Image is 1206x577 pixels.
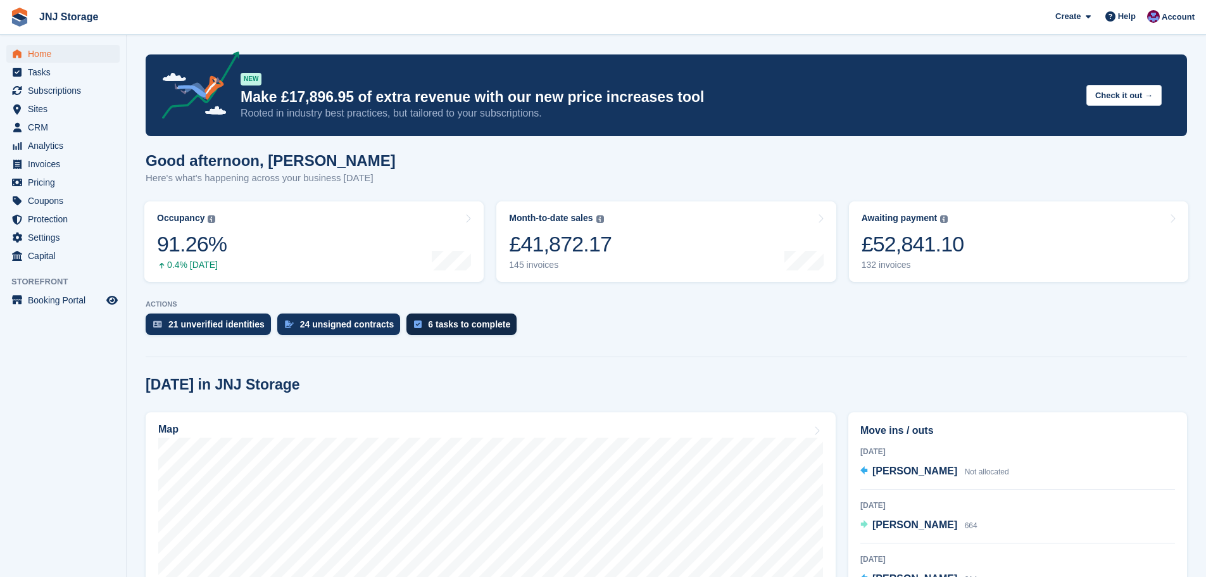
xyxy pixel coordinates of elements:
span: Tasks [28,63,104,81]
a: menu [6,229,120,246]
img: icon-info-grey-7440780725fd019a000dd9b08b2336e03edf1995a4989e88bcd33f0948082b44.svg [940,215,948,223]
span: [PERSON_NAME] [872,519,957,530]
a: 6 tasks to complete [406,314,523,341]
div: £52,841.10 [862,231,964,257]
span: Account [1162,11,1195,23]
img: task-75834270c22a3079a89374b754ae025e5fb1db73e45f91037f5363f120a921f8.svg [414,320,422,328]
a: 24 unsigned contracts [277,314,407,341]
div: 6 tasks to complete [428,319,510,329]
span: Analytics [28,137,104,155]
div: 24 unsigned contracts [300,319,394,329]
div: 145 invoices [509,260,612,270]
div: 132 invoices [862,260,964,270]
p: Rooted in industry best practices, but tailored to your subscriptions. [241,106,1076,120]
a: menu [6,137,120,155]
span: CRM [28,118,104,136]
a: menu [6,247,120,265]
h1: Good afternoon, [PERSON_NAME] [146,152,396,169]
a: menu [6,192,120,210]
button: Check it out → [1086,85,1162,106]
a: menu [6,118,120,136]
span: 664 [965,521,977,530]
div: NEW [241,73,261,86]
img: price-adjustments-announcement-icon-8257ccfd72463d97f412b2fc003d46551f7dbcb40ab6d574587a9cd5c0d94... [151,51,240,124]
div: [DATE] [860,446,1175,457]
span: Sites [28,100,104,118]
div: 21 unverified identities [168,319,265,329]
div: Month-to-date sales [509,213,593,224]
a: menu [6,210,120,228]
img: contract_signature_icon-13c848040528278c33f63329250d36e43548de30e8caae1d1a13099fd9432cc5.svg [285,320,294,328]
div: £41,872.17 [509,231,612,257]
a: Awaiting payment £52,841.10 132 invoices [849,201,1188,282]
span: Not allocated [965,467,1009,476]
a: menu [6,63,120,81]
a: menu [6,100,120,118]
span: Protection [28,210,104,228]
img: icon-info-grey-7440780725fd019a000dd9b08b2336e03edf1995a4989e88bcd33f0948082b44.svg [596,215,604,223]
img: stora-icon-8386f47178a22dfd0bd8f6a31ec36ba5ce8667c1dd55bd0f319d3a0aa187defe.svg [10,8,29,27]
a: [PERSON_NAME] Not allocated [860,464,1009,480]
span: Home [28,45,104,63]
img: verify_identity-adf6edd0f0f0b5bbfe63781bf79b02c33cf7c696d77639b501bdc392416b5a36.svg [153,320,162,328]
img: Jonathan Scrase [1147,10,1160,23]
a: Occupancy 91.26% 0.4% [DATE] [144,201,484,282]
span: Settings [28,229,104,246]
span: Storefront [11,276,126,288]
h2: Move ins / outs [860,423,1175,438]
span: Create [1055,10,1081,23]
span: Booking Portal [28,291,104,309]
span: Help [1118,10,1136,23]
div: Awaiting payment [862,213,938,224]
span: Pricing [28,174,104,191]
span: Invoices [28,155,104,173]
div: [DATE] [860,554,1175,565]
a: menu [6,155,120,173]
span: Coupons [28,192,104,210]
div: 0.4% [DATE] [157,260,227,270]
img: icon-info-grey-7440780725fd019a000dd9b08b2336e03edf1995a4989e88bcd33f0948082b44.svg [208,215,215,223]
a: menu [6,82,120,99]
a: menu [6,291,120,309]
a: menu [6,45,120,63]
div: [DATE] [860,500,1175,511]
a: 21 unverified identities [146,314,277,341]
div: Occupancy [157,213,204,224]
p: Here's what's happening across your business [DATE] [146,171,396,186]
a: Month-to-date sales £41,872.17 145 invoices [496,201,836,282]
p: Make £17,896.95 of extra revenue with our new price increases tool [241,88,1076,106]
span: Capital [28,247,104,265]
a: JNJ Storage [34,6,103,27]
div: 91.26% [157,231,227,257]
span: [PERSON_NAME] [872,466,957,476]
h2: [DATE] in JNJ Storage [146,376,300,393]
h2: Map [158,424,179,435]
span: Subscriptions [28,82,104,99]
p: ACTIONS [146,300,1187,308]
a: menu [6,174,120,191]
a: Preview store [104,293,120,308]
a: [PERSON_NAME] 664 [860,517,977,534]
